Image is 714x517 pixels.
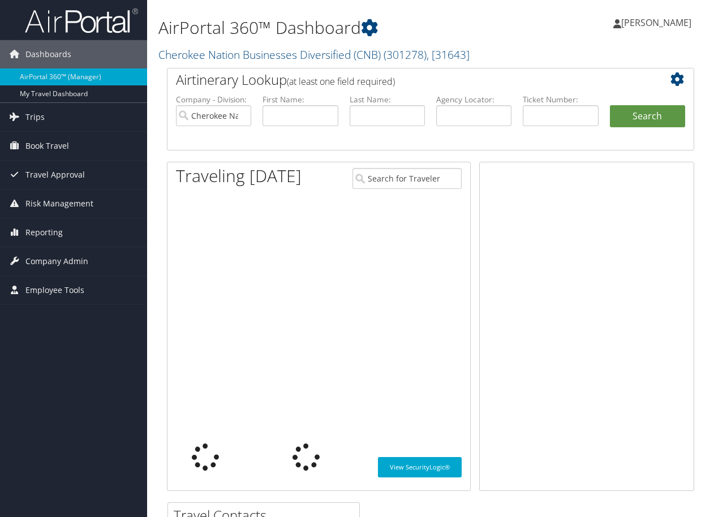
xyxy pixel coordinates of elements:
span: Risk Management [25,189,93,218]
span: [PERSON_NAME] [621,16,691,29]
span: Trips [25,103,45,131]
button: Search [610,105,685,128]
label: First Name: [263,94,338,105]
h2: Airtinerary Lookup [176,70,642,89]
label: Last Name: [350,94,425,105]
span: Book Travel [25,132,69,160]
h1: AirPortal 360™ Dashboard [158,16,521,40]
span: Dashboards [25,40,71,68]
a: [PERSON_NAME] [613,6,703,40]
label: Agency Locator: [436,94,511,105]
span: Employee Tools [25,276,84,304]
span: ( 301278 ) [384,47,427,62]
a: View SecurityLogic® [378,457,462,477]
img: airportal-logo.png [25,7,138,34]
span: Travel Approval [25,161,85,189]
a: Cherokee Nation Businesses Diversified (CNB) [158,47,470,62]
label: Ticket Number: [523,94,598,105]
span: Company Admin [25,247,88,275]
span: , [ 31643 ] [427,47,470,62]
label: Company - Division: [176,94,251,105]
input: Search for Traveler [352,168,462,189]
h1: Traveling [DATE] [176,164,302,188]
span: (at least one field required) [287,75,395,88]
span: Reporting [25,218,63,247]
